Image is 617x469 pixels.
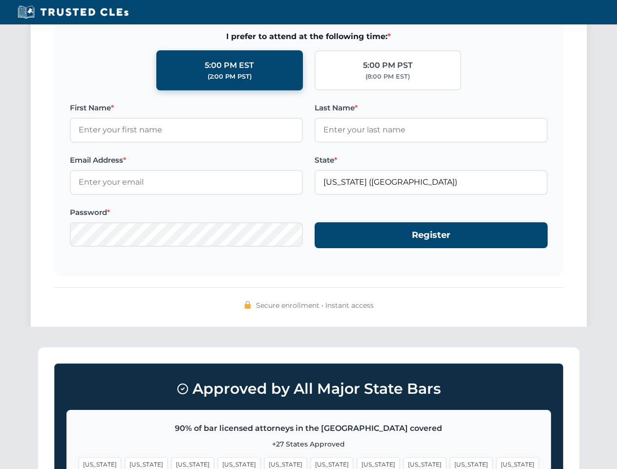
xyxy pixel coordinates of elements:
[315,170,548,194] input: Florida (FL)
[315,118,548,142] input: Enter your last name
[15,5,131,20] img: Trusted CLEs
[70,207,303,218] label: Password
[70,118,303,142] input: Enter your first name
[244,301,252,309] img: 🔒
[70,170,303,194] input: Enter your email
[70,102,303,114] label: First Name
[256,300,374,311] span: Secure enrollment • Instant access
[363,59,413,72] div: 5:00 PM PST
[208,72,252,82] div: (2:00 PM PST)
[66,376,551,402] h3: Approved by All Major State Bars
[70,30,548,43] span: I prefer to attend at the following time:
[70,154,303,166] label: Email Address
[79,422,539,435] p: 90% of bar licensed attorneys in the [GEOGRAPHIC_DATA] covered
[205,59,254,72] div: 5:00 PM EST
[79,439,539,449] p: +27 States Approved
[365,72,410,82] div: (8:00 PM EST)
[315,222,548,248] button: Register
[315,154,548,166] label: State
[315,102,548,114] label: Last Name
